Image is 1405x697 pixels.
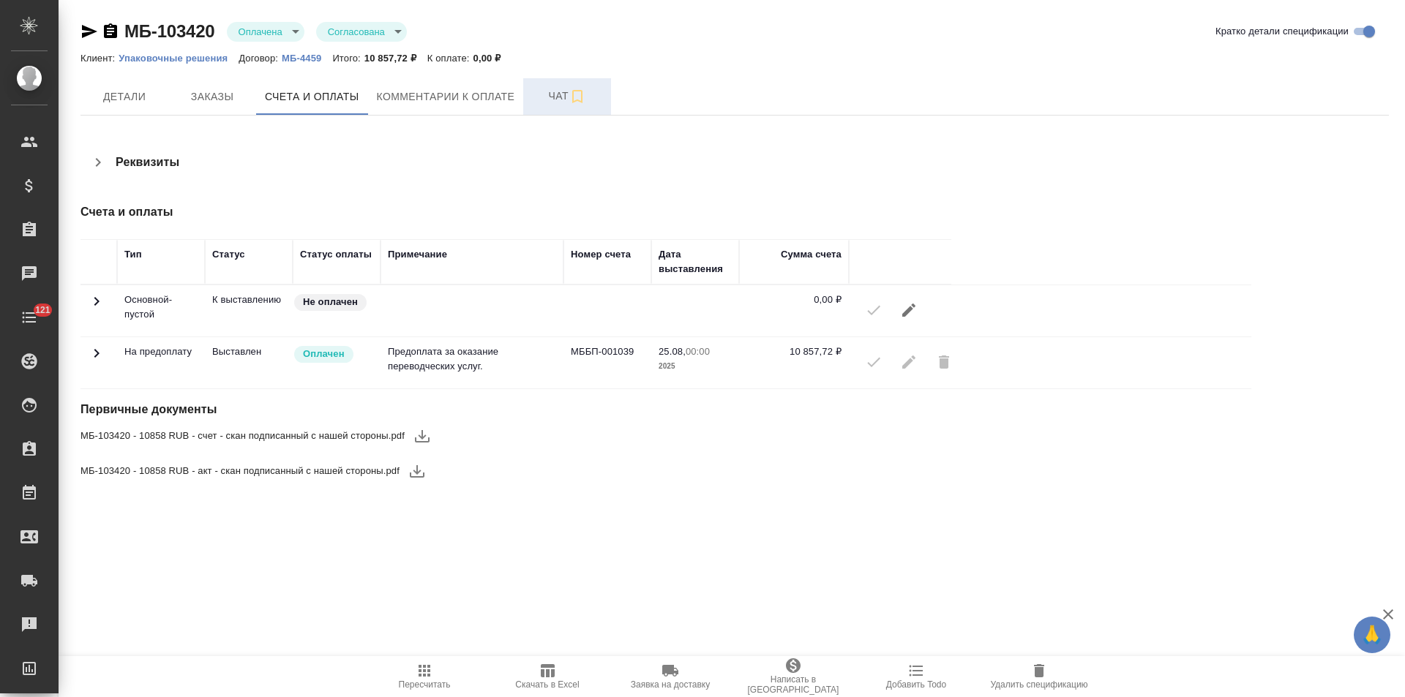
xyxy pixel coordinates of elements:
[124,247,142,262] div: Тип
[282,51,332,64] a: МБ-4459
[102,23,119,40] button: Скопировать ссылку
[80,401,953,418] h4: Первичные документы
[1360,619,1385,650] span: 🙏
[686,346,710,357] p: 00:00
[116,154,179,171] h4: Реквизиты
[303,295,358,309] p: Не оплачен
[117,337,205,388] td: На предоплату
[1215,24,1349,39] span: Кратко детали спецификации
[26,303,59,317] span: 121
[659,359,732,374] p: 2025
[659,346,686,357] p: 25.08,
[119,51,239,64] a: Упаковочные решения
[473,53,512,64] p: 0,00 ₽
[212,344,285,359] p: Все изменения в спецификации заблокированы
[364,53,427,64] p: 10 857,72 ₽
[781,247,842,262] div: Сумма счета
[124,21,215,41] a: МБ-103420
[571,247,631,262] div: Номер счета
[323,26,389,38] button: Согласована
[265,88,359,106] span: Счета и оплаты
[80,429,405,443] span: МБ-103420 - 10858 RUB - счет - скан подписанный с нашей стороны.pdf
[739,285,849,336] td: 0,00 ₽
[80,464,400,478] span: МБ-103420 - 10858 RUB - акт - скан подписанный с нашей стороны.pdf
[88,353,105,364] span: Toggle Row Expanded
[659,247,732,276] div: Дата выставления
[89,88,160,106] span: Детали
[117,285,205,336] td: Основной-пустой
[80,203,953,221] h4: Счета и оплаты
[177,88,247,106] span: Заказы
[563,337,651,388] td: МББП-001039
[569,88,586,105] svg: Подписаться
[388,344,556,374] p: Предоплата за оказание переводческих услуг.
[239,53,282,64] p: Договор:
[303,347,345,361] p: Оплачен
[891,293,926,328] button: Редактировать
[212,247,245,262] div: Статус
[227,22,304,42] div: Оплачена
[88,301,105,312] span: Toggle Row Expanded
[332,53,364,64] p: Итого:
[80,53,119,64] p: Клиент:
[4,299,55,336] a: 121
[212,293,285,307] p: Счет отправлен к выставлению в ардеп, но в 1С не выгружен еще, разблокировать можно только на сто...
[427,53,473,64] p: К оплате:
[739,337,849,388] td: 10 857,72 ₽
[300,247,372,262] div: Статус оплаты
[1354,617,1390,653] button: 🙏
[282,53,332,64] p: МБ-4459
[532,87,602,105] span: Чат
[119,53,239,64] p: Упаковочные решения
[80,23,98,40] button: Скопировать ссылку для ЯМессенджера
[377,88,515,106] span: Комментарии к оплате
[234,26,287,38] button: Оплачена
[388,247,447,262] div: Примечание
[316,22,407,42] div: Оплачена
